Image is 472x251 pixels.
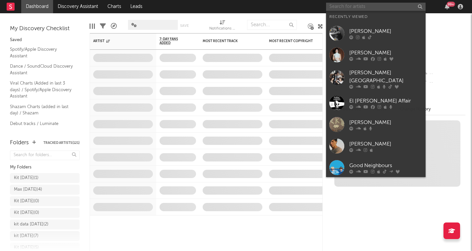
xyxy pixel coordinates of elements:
div: Good Neighbours [349,161,422,169]
a: Kit [DATE](0) [10,196,80,206]
div: Kit [DATE] ( 1 ) [14,174,38,182]
div: Saved [10,36,80,44]
div: [PERSON_NAME] [349,27,422,35]
div: [PERSON_NAME] [349,118,422,126]
div: 99 + [447,2,455,7]
div: Edit Columns [90,17,95,36]
a: Debut tracks / Luminate [10,120,73,127]
a: Kit [DATE](0) [10,208,80,218]
a: Shazam Charts (added in last day) / Shazam [10,103,73,117]
div: Notifications (Artist) [209,25,236,33]
a: [PERSON_NAME] [326,114,426,135]
div: [PERSON_NAME] [349,140,422,148]
div: Recently Viewed [329,13,422,21]
div: Kit [DATE] ( 0 ) [14,197,39,205]
a: Good Neighbours [326,157,426,178]
div: [PERSON_NAME] [349,49,422,57]
button: Save [180,24,189,28]
a: [PERSON_NAME] [326,23,426,44]
div: Filters [100,17,106,36]
div: Max [DATE] ( 4 ) [14,186,42,194]
input: Search for artists [326,3,426,11]
span: 7-Day Fans Added [160,37,186,45]
a: [PERSON_NAME][GEOGRAPHIC_DATA] [326,66,426,92]
div: kit data [DATE] ( 2 ) [14,220,48,228]
button: 99+ [445,4,449,9]
div: [PERSON_NAME][GEOGRAPHIC_DATA] [349,69,422,85]
input: Search for folders... [10,151,80,160]
div: My Folders [10,163,80,171]
a: [PERSON_NAME] [326,44,426,66]
div: Notifications (Artist) [209,17,236,36]
div: Most Recent Copyright [269,39,319,43]
div: Artist [93,39,143,43]
a: [PERSON_NAME] [326,135,426,157]
div: A&R Pipeline [111,17,117,36]
a: Dance / SoundCloud Discovery Assistant [10,63,73,76]
div: -- [421,78,465,87]
div: Folders [10,139,29,147]
div: Kit [DATE] ( 0 ) [14,209,39,217]
a: El [PERSON_NAME] Affair [326,92,426,114]
a: Spotify/Apple Discovery Assistant [10,46,73,59]
a: Max [DATE](4) [10,185,80,195]
div: kit [DATE] ( 7 ) [14,232,38,240]
button: Tracked Artists(121) [43,141,80,145]
div: My Discovery Checklist [10,25,80,33]
a: kit [DATE](7) [10,231,80,241]
div: Most Recent Track [203,39,252,43]
a: Viral Charts (Added in last 3 days) / Spotify/Apple Discovery Assistant [10,80,73,100]
a: kit data [DATE](2) [10,220,80,229]
input: Search... [247,20,297,30]
a: Kit [DATE](1) [10,173,80,183]
div: -- [421,70,465,78]
div: El [PERSON_NAME] Affair [349,97,422,105]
